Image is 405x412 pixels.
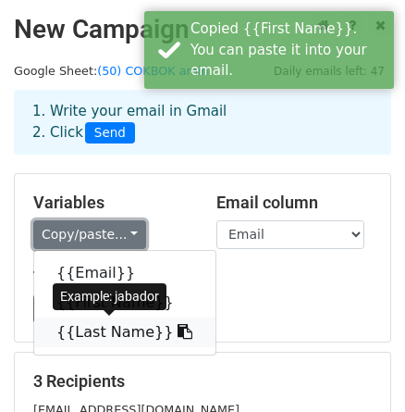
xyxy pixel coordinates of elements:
div: Widget de chat [313,323,405,412]
a: (50) COKBOK amin [97,64,208,78]
small: Google Sheet: [14,64,209,78]
h5: 3 Recipients [33,371,372,392]
div: Example: jabador [53,283,166,310]
a: Copy/paste... [33,220,146,249]
h2: New Campaign [14,14,391,45]
div: Copied {{First Name}}. You can paste it into your email. [190,19,387,81]
iframe: Chat Widget [313,323,405,412]
div: 1. Write your email in Gmail 2. Click [18,101,387,144]
h5: Variables [33,193,189,213]
a: {{First Name}} [34,288,215,318]
h5: Email column [216,193,372,213]
a: {{Last Name}} [34,318,215,347]
span: Send [85,122,135,144]
a: {{Email}} [34,258,215,288]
